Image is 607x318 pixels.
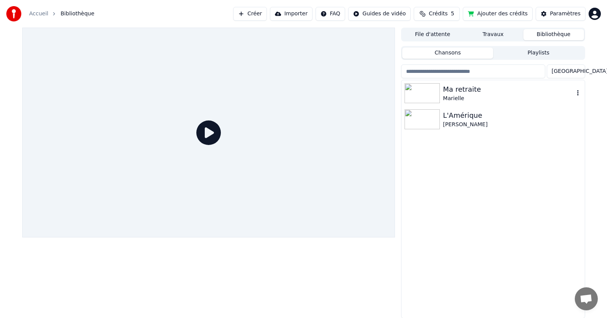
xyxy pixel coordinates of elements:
[29,10,94,18] nav: breadcrumb
[443,110,581,121] div: L'Amérique
[270,7,313,21] button: Importer
[550,10,581,18] div: Paramètres
[451,10,454,18] span: 5
[402,48,493,59] button: Chansons
[414,7,460,21] button: Crédits5
[348,7,411,21] button: Guides de vidéo
[6,6,21,21] img: youka
[443,84,574,95] div: Ma retraite
[443,121,581,129] div: [PERSON_NAME]
[575,287,598,310] a: Ouvrir le chat
[29,10,48,18] a: Accueil
[402,29,463,40] button: File d'attente
[429,10,447,18] span: Crédits
[61,10,94,18] span: Bibliothèque
[316,7,345,21] button: FAQ
[443,95,574,102] div: Marielle
[493,48,584,59] button: Playlists
[523,29,584,40] button: Bibliothèque
[536,7,586,21] button: Paramètres
[463,29,523,40] button: Travaux
[463,7,533,21] button: Ajouter des crédits
[233,7,267,21] button: Créer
